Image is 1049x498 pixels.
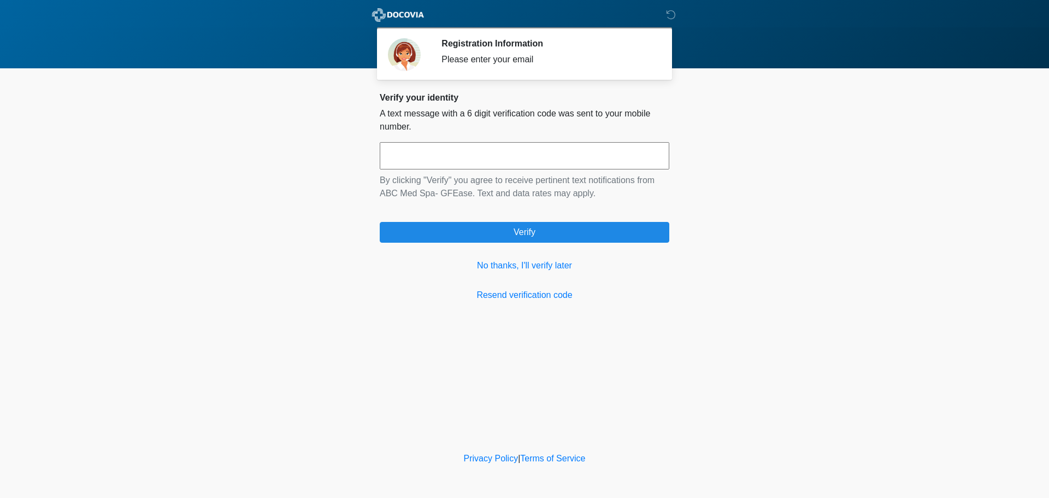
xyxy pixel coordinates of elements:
[441,38,653,49] h2: Registration Information
[380,289,669,302] a: Resend verification code
[380,92,669,103] h2: Verify your identity
[518,454,520,463] a: |
[380,259,669,272] a: No thanks, I'll verify later
[441,53,653,66] div: Please enter your email
[369,8,427,22] img: ABC Med Spa- GFEase Logo
[380,174,669,200] p: By clicking "Verify" you agree to receive pertinent text notifications from ABC Med Spa- GFEase. ...
[380,107,669,133] p: A text message with a 6 digit verification code was sent to your mobile number.
[520,454,585,463] a: Terms of Service
[388,38,421,71] img: Agent Avatar
[380,222,669,243] button: Verify
[464,454,518,463] a: Privacy Policy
